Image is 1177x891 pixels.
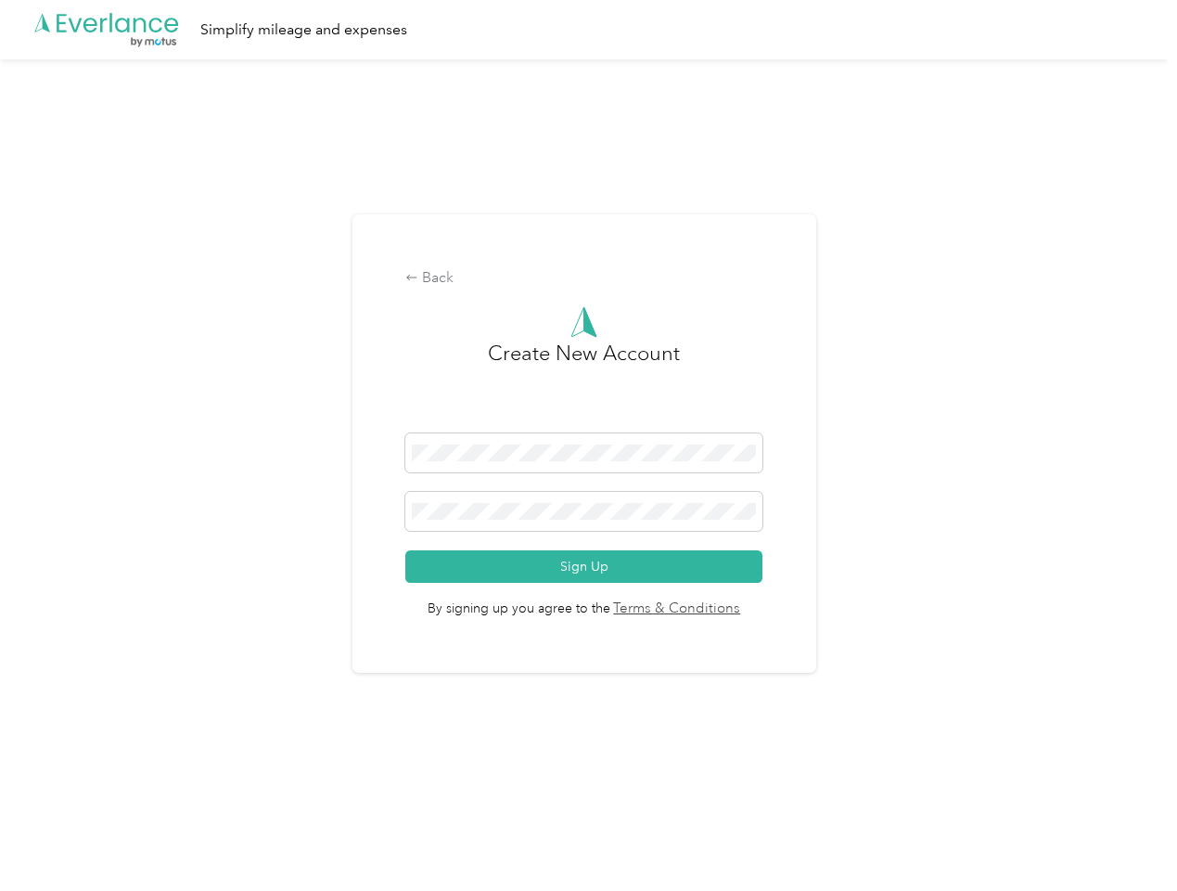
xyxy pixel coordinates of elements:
[610,599,741,620] a: Terms & Conditions
[405,583,762,620] span: By signing up you agree to the
[488,338,680,433] h3: Create New Account
[405,550,762,583] button: Sign Up
[405,267,762,290] div: Back
[200,19,407,42] div: Simplify mileage and expenses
